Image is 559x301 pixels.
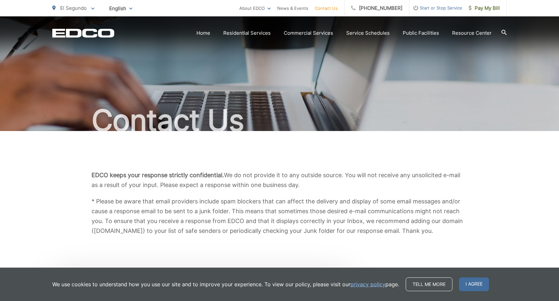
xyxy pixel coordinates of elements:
[315,4,338,12] a: Contact Us
[92,197,467,236] p: * Please be aware that email providers include spam blockers that can affect the delivery and dis...
[277,4,308,12] a: News & Events
[469,4,500,12] span: Pay My Bill
[452,29,492,37] a: Resource Center
[92,172,224,179] b: EDCO keeps your response strictly confidential.
[196,29,210,37] a: Home
[239,4,271,12] a: About EDCO
[284,29,333,37] a: Commercial Services
[403,29,439,37] a: Public Facilities
[346,29,390,37] a: Service Schedules
[52,28,114,38] a: EDCD logo. Return to the homepage.
[52,104,507,137] h1: Contact Us
[60,5,87,11] span: El Segundo
[104,3,137,14] span: English
[92,170,467,190] p: We do not provide it to any outside source. You will not receive any unsolicited e-mail as a resu...
[52,280,399,288] p: We use cookies to understand how you use our site and to improve your experience. To view our pol...
[223,29,271,37] a: Residential Services
[406,277,452,291] a: Tell me more
[459,277,489,291] span: I agree
[350,280,385,288] a: privacy policy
